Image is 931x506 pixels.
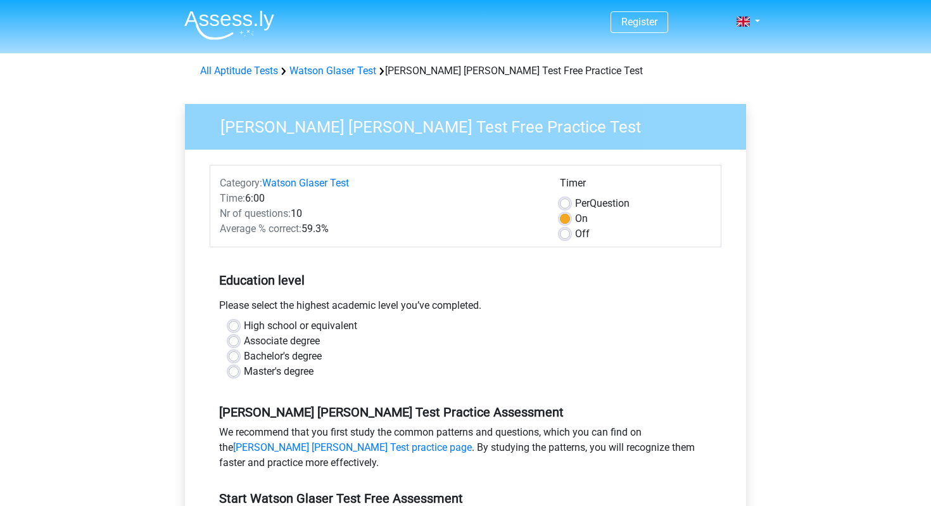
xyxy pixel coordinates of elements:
a: Watson Glaser Test [289,65,376,77]
div: Please select the highest academic level you’ve completed. [210,298,721,318]
span: Time: [220,192,245,204]
h5: [PERSON_NAME] [PERSON_NAME] Test Practice Assessment [219,405,712,420]
h3: [PERSON_NAME] [PERSON_NAME] Test Free Practice Test [205,112,737,137]
h5: Start Watson Glaser Test Free Assessment [219,491,712,506]
div: Timer [560,176,711,196]
div: [PERSON_NAME] [PERSON_NAME] Test Free Practice Test [195,63,736,79]
span: Average % correct: [220,223,301,235]
label: Question [575,196,630,211]
a: Register [621,16,657,28]
img: Assessly [184,10,274,40]
span: Nr of questions: [220,207,291,219]
label: High school or equivalent [244,318,357,334]
label: Bachelor's degree [244,349,322,364]
label: Off [575,226,590,242]
h5: Education level [219,268,712,293]
label: On [575,211,588,226]
a: Watson Glaser Test [262,177,349,189]
span: Category: [220,177,262,189]
div: 59.3% [210,221,550,237]
label: Associate degree [244,334,320,349]
label: Master's degree [244,364,313,379]
div: We recommend that you first study the common patterns and questions, which you can find on the . ... [210,425,721,476]
a: All Aptitude Tests [200,65,278,77]
a: [PERSON_NAME] [PERSON_NAME] Test practice page [233,441,472,453]
div: 10 [210,206,550,221]
div: 6:00 [210,191,550,206]
span: Per [575,197,590,209]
